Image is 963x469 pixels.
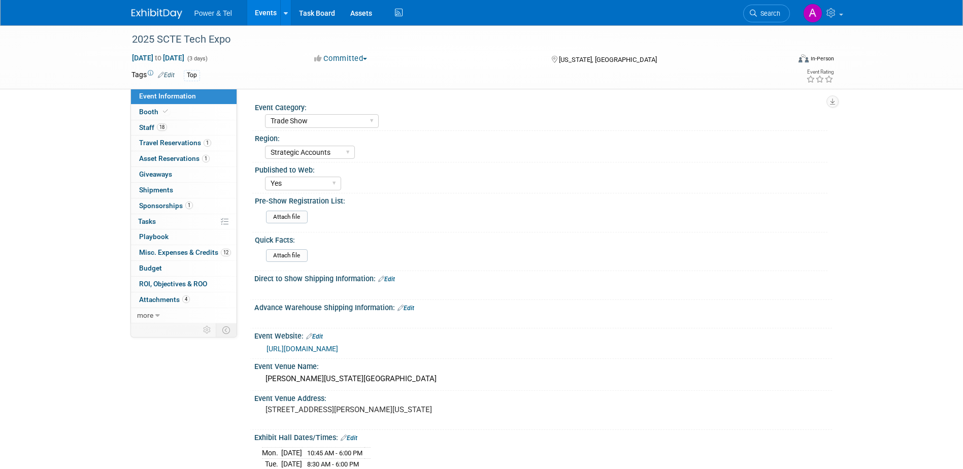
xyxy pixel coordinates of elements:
span: Event Information [139,92,196,100]
a: Staff18 [131,120,237,136]
div: Exhibit Hall Dates/Times: [254,430,832,443]
span: Attachments [139,295,190,304]
span: 8:30 AM - 6:00 PM [307,460,359,468]
span: 10:45 AM - 6:00 PM [307,449,362,457]
a: Attachments4 [131,292,237,308]
img: Alina Dorion [803,4,822,23]
div: Published to Web: [255,162,827,175]
span: 1 [202,155,210,162]
span: Giveaways [139,170,172,178]
span: 18 [157,123,167,131]
a: Edit [397,305,414,312]
span: Playbook [139,232,169,241]
a: Search [743,5,790,22]
a: Edit [158,72,175,79]
a: Asset Reservations1 [131,151,237,166]
a: Playbook [131,229,237,245]
a: Tasks [131,214,237,229]
span: Power & Tel [194,9,232,17]
i: Booth reservation complete [163,109,168,114]
button: Committed [311,53,371,64]
a: Edit [378,276,395,283]
img: ExhibitDay [131,9,182,19]
a: Travel Reservations1 [131,136,237,151]
img: Format-Inperson.png [799,54,809,62]
span: Sponsorships [139,202,193,210]
td: Personalize Event Tab Strip [198,323,216,337]
div: [PERSON_NAME][US_STATE][GEOGRAPHIC_DATA] [262,371,824,387]
a: Sponsorships1 [131,198,237,214]
div: Event Venue Name: [254,359,832,372]
span: Misc. Expenses & Credits [139,248,231,256]
span: more [137,311,153,319]
span: 12 [221,249,231,256]
a: Edit [341,434,357,442]
a: Booth [131,105,237,120]
div: Advance Warehouse Shipping Information: [254,300,832,313]
span: [DATE] [DATE] [131,53,185,62]
div: Quick Facts: [255,232,827,245]
span: 4 [182,295,190,303]
span: Search [757,10,780,17]
a: ROI, Objectives & ROO [131,277,237,292]
a: more [131,308,237,323]
a: Shipments [131,183,237,198]
pre: [STREET_ADDRESS][PERSON_NAME][US_STATE] [265,405,484,414]
span: ROI, Objectives & ROO [139,280,207,288]
td: Tags [131,70,175,81]
td: Mon. [262,447,281,458]
div: 2025 SCTE Tech Expo [128,30,775,49]
a: Edit [306,333,323,340]
span: 1 [185,202,193,209]
span: Staff [139,123,167,131]
span: Booth [139,108,170,116]
span: Shipments [139,186,173,194]
span: (3 days) [186,55,208,62]
a: Event Information [131,89,237,104]
div: Event Rating [806,70,834,75]
span: to [153,54,163,62]
div: Event Venue Address: [254,391,832,404]
a: Misc. Expenses & Credits12 [131,245,237,260]
div: Top [184,70,200,81]
td: Toggle Event Tabs [216,323,237,337]
div: Direct to Show Shipping Information: [254,271,832,284]
div: Event Format [730,53,835,68]
div: In-Person [810,55,834,62]
div: Region: [255,131,827,144]
span: 1 [204,139,211,147]
a: Giveaways [131,167,237,182]
span: Budget [139,264,162,272]
a: [URL][DOMAIN_NAME] [267,345,338,353]
td: [DATE] [281,447,302,458]
span: Tasks [138,217,156,225]
span: [US_STATE], [GEOGRAPHIC_DATA] [559,56,657,63]
a: Budget [131,261,237,276]
div: Pre-Show Registration List: [255,193,827,206]
div: Event Category: [255,100,827,113]
span: Travel Reservations [139,139,211,147]
span: Asset Reservations [139,154,210,162]
div: Event Website: [254,328,832,342]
